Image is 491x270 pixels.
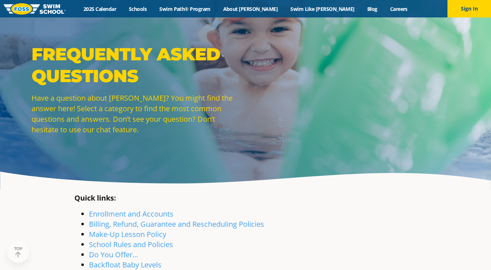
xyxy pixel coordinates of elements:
a: Blog [361,5,384,12]
a: Swim Like [PERSON_NAME] [284,5,361,12]
a: Billing, Refund, Guarantee and Rescheduling Policies [89,219,264,229]
p: Frequently Asked Questions [32,43,242,87]
a: School Rules and Policies [89,239,173,249]
a: Enrollment and Accounts [89,209,173,219]
a: Schools [123,5,153,12]
div: TOP [14,246,22,258]
a: 2025 Calendar [77,5,123,12]
img: FOSS Swim School Logo [4,3,66,15]
a: Make-Up Lesson Policy [89,229,166,239]
p: Have a question about [PERSON_NAME]? You might find the answer here! Select a category to find th... [32,93,242,135]
a: Swim Path® Program [153,5,217,12]
a: Careers [384,5,414,12]
a: Backfloat Baby Levels [89,260,161,270]
a: Do You Offer… [89,250,138,259]
a: About [PERSON_NAME] [217,5,284,12]
strong: Quick links: [74,193,116,203]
